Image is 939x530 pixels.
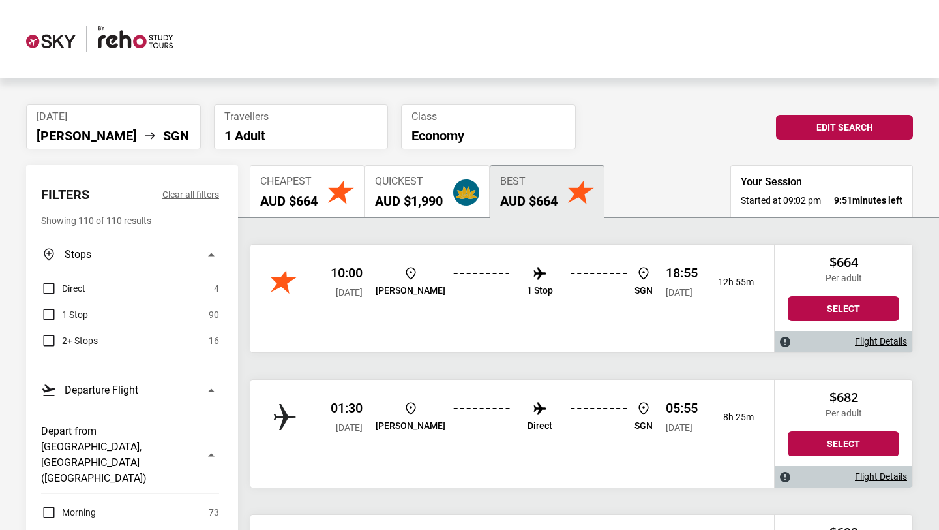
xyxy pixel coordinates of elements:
span: [DATE] [666,287,693,298]
p: 1 Stop [527,285,553,296]
button: Depart from [GEOGRAPHIC_DATA], [GEOGRAPHIC_DATA] ([GEOGRAPHIC_DATA]) [41,416,219,494]
span: Class [411,110,565,123]
a: Flight Details [855,471,907,482]
p: 18:55 [666,265,698,281]
a: Flight Details [855,336,907,347]
p: Direct [528,420,552,431]
h2: AUD $664 [500,193,558,209]
div: Flight Details [775,331,912,352]
button: Clear all filters [162,187,219,202]
span: 2+ Stops [62,333,98,349]
p: Per adult [788,408,899,419]
strong: minutes left [834,194,902,207]
button: Departure Flight [41,375,219,405]
span: Travellers [224,110,378,123]
p: 8h 25m [708,412,754,423]
p: Showing 110 of 110 results [41,213,219,228]
span: Started at 09:02 pm [741,194,821,207]
span: Morning [62,505,96,520]
h2: $682 [788,390,899,405]
span: Cheapest [260,176,318,188]
h3: Stops [65,247,91,262]
p: SGN [634,285,653,296]
p: 05:55 [666,400,698,416]
p: 12h 55m [708,277,754,288]
button: Edit Search [776,115,913,140]
h2: AUD $1,990 [375,193,443,209]
span: [DATE] [336,422,363,433]
div: APG Network 01:30 [DATE] [PERSON_NAME] Direct SGN 05:55 [DATE] 8h 25m [250,380,774,488]
span: 4 [214,281,219,296]
p: 10:00 [331,265,363,281]
span: [DATE] [37,110,190,123]
div: Jetstar 10:00 [DATE] [PERSON_NAME] 1 Stop SGN 18:55 [DATE] 12h 55m [250,245,774,352]
p: [PERSON_NAME] [376,420,445,431]
span: 9:51 [834,195,852,206]
img: APG Network [271,404,297,430]
li: [PERSON_NAME] [37,128,137,144]
h3: Depart from [GEOGRAPHIC_DATA], [GEOGRAPHIC_DATA] ([GEOGRAPHIC_DATA]) [41,424,196,486]
span: 73 [209,505,219,520]
h3: Departure Flight [65,382,138,398]
label: 1 Stop [41,307,88,322]
p: Per adult [788,273,899,284]
p: 01:30 [331,400,363,416]
span: Best [500,176,558,188]
span: 1 Stop [62,307,88,322]
span: Quickest [375,176,443,188]
label: Morning [41,505,96,520]
span: [DATE] [336,287,363,298]
button: Select [788,296,899,321]
button: Select [788,431,899,456]
div: Flight Details [775,466,912,488]
h2: Filters [41,187,89,202]
h2: $664 [788,255,899,270]
li: SGN [163,128,189,144]
button: Stops [41,239,219,270]
img: Jetstar [271,269,297,295]
span: Direct [62,281,85,296]
p: [PERSON_NAME] [376,285,445,296]
label: 2+ Stops [41,333,98,349]
p: 1 Adult [224,128,378,144]
span: 16 [209,333,219,349]
span: 90 [209,307,219,322]
p: SGN [634,420,653,431]
h2: AUD $664 [260,193,318,209]
span: [DATE] [666,422,693,433]
p: Economy [411,128,565,144]
h3: Your Session [741,176,902,189]
label: Direct [41,281,85,296]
